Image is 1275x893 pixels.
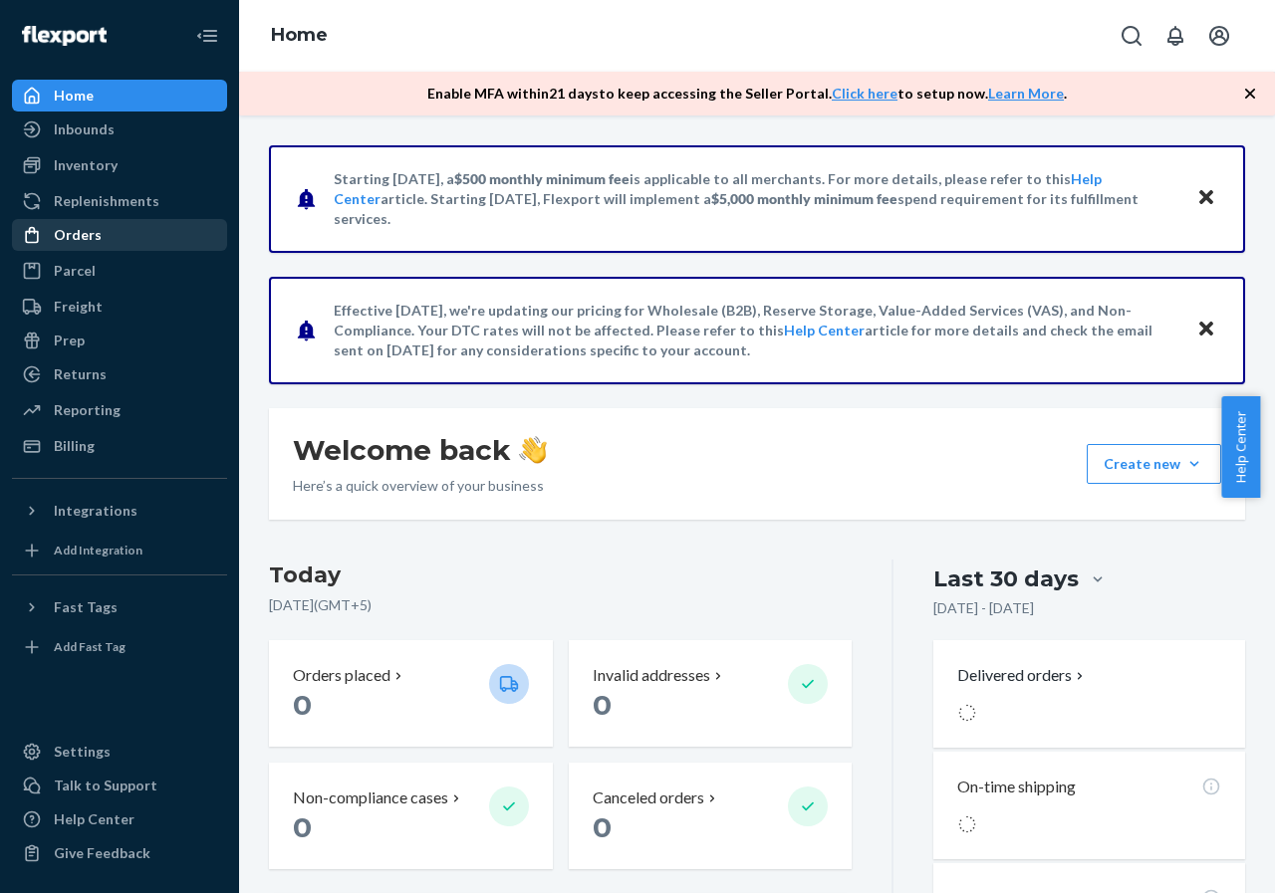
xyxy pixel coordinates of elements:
[293,786,448,809] p: Non-compliance cases
[593,664,710,687] p: Invalid addresses
[54,191,159,211] div: Replenishments
[427,84,1067,104] p: Enable MFA within 21 days to keep accessing the Seller Portal. to setup now. .
[54,225,102,245] div: Orders
[54,86,94,106] div: Home
[54,542,142,558] div: Add Integration
[12,837,227,869] button: Give Feedback
[957,776,1076,798] p: On-time shipping
[12,631,227,663] a: Add Fast Tag
[1199,16,1239,56] button: Open account menu
[293,664,390,687] p: Orders placed
[593,688,612,722] span: 0
[12,80,227,112] a: Home
[54,436,95,456] div: Billing
[54,597,118,617] div: Fast Tags
[54,297,103,317] div: Freight
[54,400,121,420] div: Reporting
[1112,16,1151,56] button: Open Search Box
[269,640,553,747] button: Orders placed 0
[54,501,137,521] div: Integrations
[54,742,111,762] div: Settings
[54,843,150,863] div: Give Feedback
[12,535,227,566] a: Add Integration
[293,810,312,844] span: 0
[988,85,1064,102] a: Learn More
[334,169,1177,229] p: Starting [DATE], a is applicable to all merchants. For more details, please refer to this article...
[957,664,1088,687] button: Delivered orders
[569,763,853,869] button: Canceled orders 0
[293,476,547,496] p: Here’s a quick overview of your business
[1155,16,1195,56] button: Open notifications
[12,255,227,287] a: Parcel
[187,16,227,56] button: Close Navigation
[293,688,312,722] span: 0
[1193,316,1219,344] button: Close
[12,219,227,251] a: Orders
[293,432,547,468] h1: Welcome back
[54,364,107,384] div: Returns
[12,358,227,390] a: Returns
[12,325,227,356] a: Prep
[454,170,630,187] span: $500 monthly minimum fee
[1221,396,1260,498] button: Help Center
[54,638,126,655] div: Add Fast Tag
[933,598,1034,618] p: [DATE] - [DATE]
[12,430,227,462] a: Billing
[269,559,852,591] h3: Today
[54,331,85,350] div: Prep
[12,770,227,801] button: Talk to Support
[12,394,227,426] a: Reporting
[54,261,96,281] div: Parcel
[334,301,1177,360] p: Effective [DATE], we're updating our pricing for Wholesale (B2B), Reserve Storage, Value-Added Se...
[271,24,328,46] a: Home
[54,809,134,829] div: Help Center
[1193,184,1219,213] button: Close
[269,595,852,615] p: [DATE] ( GMT+5 )
[933,563,1079,594] div: Last 30 days
[12,291,227,323] a: Freight
[1087,444,1221,484] button: Create new
[22,26,107,46] img: Flexport logo
[54,155,118,175] div: Inventory
[269,763,553,869] button: Non-compliance cases 0
[12,495,227,527] button: Integrations
[784,322,865,338] a: Help Center
[12,736,227,768] a: Settings
[54,119,115,139] div: Inbounds
[40,14,112,32] span: Support
[255,7,344,65] ol: breadcrumbs
[12,803,227,835] a: Help Center
[593,810,612,844] span: 0
[711,190,897,207] span: $5,000 monthly minimum fee
[54,776,157,795] div: Talk to Support
[12,591,227,623] button: Fast Tags
[519,436,547,464] img: hand-wave emoji
[12,113,227,145] a: Inbounds
[569,640,853,747] button: Invalid addresses 0
[12,185,227,217] a: Replenishments
[12,149,227,181] a: Inventory
[593,786,704,809] p: Canceled orders
[832,85,897,102] a: Click here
